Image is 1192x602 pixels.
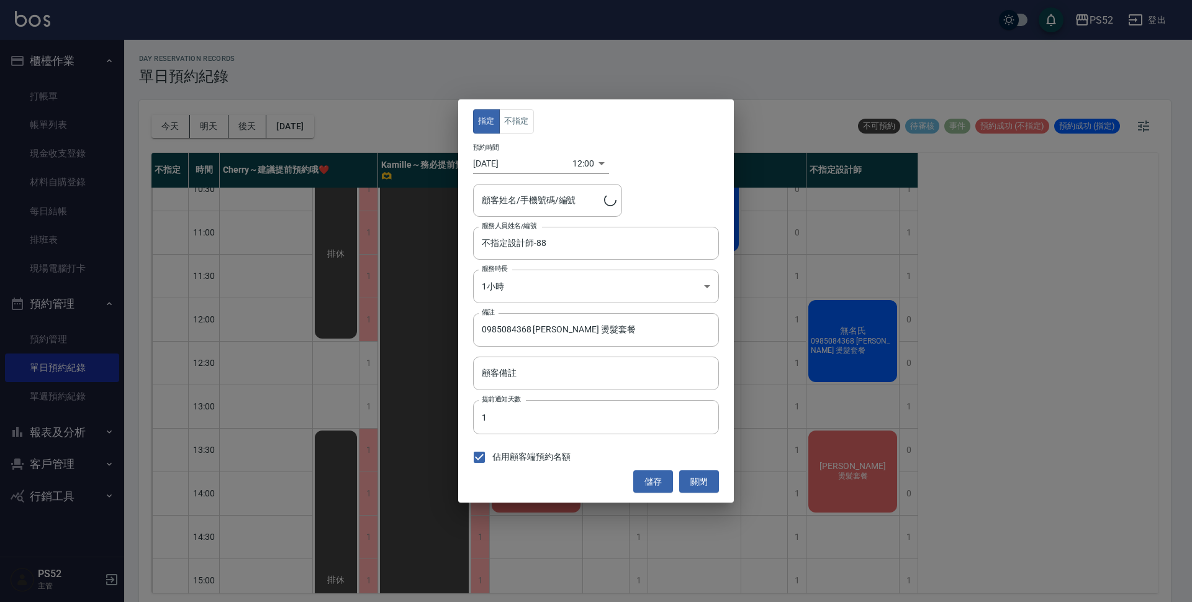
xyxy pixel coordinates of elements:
[482,308,495,317] label: 備註
[482,394,521,404] label: 提前通知天數
[679,470,719,493] button: 關閉
[482,264,508,273] label: 服務時長
[492,450,571,463] span: 佔用顧客端預約名額
[473,142,499,152] label: 預約時間
[473,109,500,134] button: 指定
[482,221,536,230] label: 服務人員姓名/編號
[633,470,673,493] button: 儲存
[572,153,594,174] div: 12:00
[473,270,719,303] div: 1小時
[473,153,572,174] input: Choose date, selected date is 2025-08-18
[499,109,534,134] button: 不指定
